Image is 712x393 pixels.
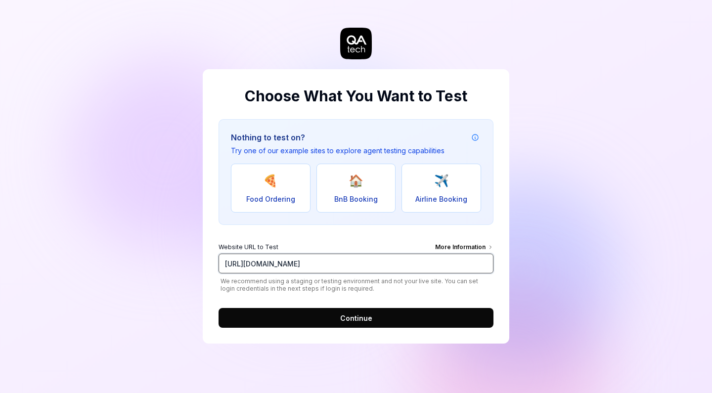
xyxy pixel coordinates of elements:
[435,243,493,254] div: More Information
[316,164,396,213] button: 🏠BnB Booking
[263,172,278,190] span: 🍕
[219,85,493,107] h2: Choose What You Want to Test
[349,172,363,190] span: 🏠
[401,164,481,213] button: ✈️Airline Booking
[219,243,278,254] span: Website URL to Test
[231,164,311,213] button: 🍕Food Ordering
[434,172,449,190] span: ✈️
[334,194,378,204] span: BnB Booking
[231,145,445,156] p: Try one of our example sites to explore agent testing capabilities
[219,277,493,292] span: We recommend using a staging or testing environment and not your live site. You can set login cre...
[415,194,467,204] span: Airline Booking
[340,313,372,323] span: Continue
[231,131,445,143] h3: Nothing to test on?
[219,308,493,328] button: Continue
[219,254,493,273] input: Website URL to TestMore Information
[246,194,295,204] span: Food Ordering
[469,131,481,143] button: Example attribution information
